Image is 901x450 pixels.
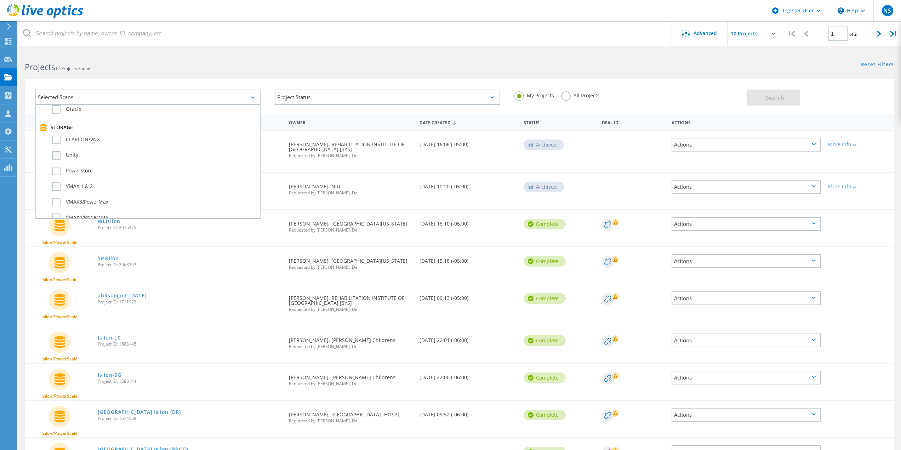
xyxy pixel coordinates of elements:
div: Complete [524,335,566,346]
div: Complete [524,293,566,304]
span: Isilon/PowerScale [41,431,78,435]
div: [PERSON_NAME], REHABILITATION INSTITUTE OF [GEOGRAPHIC_DATA] [SYS] [285,284,416,319]
span: Project ID: 1574568 [98,416,282,421]
span: 17 Projects Found [55,65,90,72]
div: Complete [524,372,566,383]
label: Unity [52,151,256,160]
div: [PERSON_NAME], [PERSON_NAME] Childrens [285,364,416,393]
div: Complete [524,219,566,229]
label: My Projects [514,91,554,98]
span: Requested by [PERSON_NAME], Dell [289,228,412,232]
span: Project ID: 1588144 [98,379,282,383]
div: Actions [672,138,821,152]
div: Project Status [275,90,500,105]
a: WLIsilon [98,219,120,224]
div: Deal Id [598,115,668,129]
div: [PERSON_NAME], [GEOGRAPHIC_DATA] [HOSP] [285,401,416,430]
span: Requested by [PERSON_NAME], Dell [289,419,412,423]
span: Project ID: 2075275 [98,226,282,230]
div: [DATE] 09:13 (-05:00) [416,284,520,308]
div: Actions [672,334,821,347]
div: [DATE] 15:18 (-05:00) [416,247,520,270]
a: ablisimgmt-[DATE] [98,293,147,298]
span: Requested by [PERSON_NAME], Dell [289,265,412,269]
div: | [784,21,799,46]
label: PowerStore [52,167,256,175]
div: Actions [672,291,821,305]
a: [GEOGRAPHIC_DATA] Isilon (DR) [98,410,181,415]
div: Status [520,115,598,129]
span: Requested by [PERSON_NAME], Dell [289,191,412,195]
span: Project ID: 1588145 [98,342,282,346]
div: More Info [828,184,890,189]
span: Isilon/PowerScale [41,394,78,398]
span: Requested by [PERSON_NAME], Dell [289,307,412,312]
div: Complete [524,256,566,267]
label: VMAX4/PowerMax [52,213,256,222]
a: Live Optics Dashboard [7,15,83,20]
div: Archived [524,182,564,192]
div: [PERSON_NAME], [GEOGRAPHIC_DATA][US_STATE] [285,210,416,239]
a: Isilon-SG [98,372,121,377]
span: Advanced [694,31,717,36]
div: Selected Scans [35,90,261,105]
div: | [886,21,901,46]
div: Actions [672,408,821,422]
div: Actions [672,180,821,194]
span: Isilon/PowerScale [41,357,78,361]
svg: \n [838,7,844,14]
div: Owner [285,115,416,129]
a: SPIsilon [98,256,119,261]
div: Date Created [416,115,520,129]
label: All Projects [561,91,600,98]
span: Project ID: 1711923 [98,300,282,304]
div: Complete [524,410,566,420]
input: Search projects by name, owner, ID, company, etc [18,21,671,46]
div: More Info [828,142,890,147]
span: Requested by [PERSON_NAME], Dell [289,382,412,386]
div: [PERSON_NAME], [PERSON_NAME] Childrens [285,326,416,356]
div: [DATE] 16:06 (-05:00) [416,131,520,154]
label: Oracle [52,105,256,114]
div: Archived [524,139,564,150]
span: Project ID: 2068203 [98,263,282,267]
div: [PERSON_NAME], [GEOGRAPHIC_DATA][US_STATE] [285,247,416,277]
a: Isilon-LC [98,335,121,340]
div: Actions [672,371,821,385]
span: NS [883,8,891,13]
button: Search [747,90,800,106]
div: [DATE] 09:52 (-06:00) [416,401,520,424]
a: Reset Filters [861,62,894,68]
span: Isilon/PowerScale [41,278,78,282]
b: Projects [25,61,55,73]
span: Search [766,94,784,102]
span: Isilon/PowerScale [41,315,78,319]
div: Actions [672,254,821,268]
label: VMAX3/PowerMax [52,198,256,206]
span: Requested by [PERSON_NAME], Dell [289,344,412,349]
div: Actions [668,115,825,129]
div: [DATE] 10:20 (-05:00) [416,173,520,196]
label: CLARiiON/VNX [52,136,256,144]
label: VMAX 1 & 2 [52,182,256,191]
div: [DATE] 22:01 (-06:00) [416,326,520,350]
span: of 2 [849,31,857,37]
div: [DATE] 22:00 (-06:00) [416,364,520,387]
span: Isilon/PowerScale [41,240,78,245]
div: [PERSON_NAME], NIU [285,173,416,202]
div: Actions [672,217,821,231]
div: [DATE] 16:10 (-05:00) [416,210,520,233]
div: Storage [40,124,256,131]
span: Requested by [PERSON_NAME], Dell [289,154,412,158]
div: [PERSON_NAME], REHABILITATION INSTITUTE OF [GEOGRAPHIC_DATA] [SYS] [285,131,416,165]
